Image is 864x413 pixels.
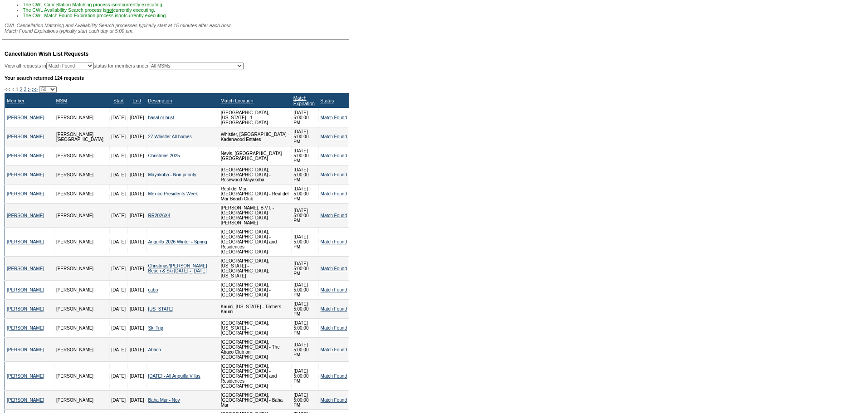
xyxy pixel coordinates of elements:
[109,146,127,165] td: [DATE]
[128,127,146,146] td: [DATE]
[7,153,44,158] a: [PERSON_NAME]
[132,98,141,103] a: End
[148,134,192,139] a: 27 Whistler All homes
[54,146,109,165] td: [PERSON_NAME]
[54,391,109,410] td: [PERSON_NAME]
[54,281,109,300] td: [PERSON_NAME]
[219,146,291,165] td: Nevis, [GEOGRAPHIC_DATA] - [GEOGRAPHIC_DATA]
[23,7,155,13] span: The CWL Availability Search process is currently executing.
[109,204,127,228] td: [DATE]
[54,257,109,281] td: [PERSON_NAME]
[128,281,146,300] td: [DATE]
[148,287,158,292] a: cabo
[148,213,171,218] a: RR2026X4
[219,300,291,319] td: Kaua'i, [US_STATE] - Timbers Kaua'i
[23,2,164,7] span: The CWL Cancellation Matching process is currently executing.
[5,23,349,34] div: CWL Cancellation Matching and Availability Search processes typically start at 15 minutes after e...
[321,115,347,120] a: Match Found
[128,391,146,410] td: [DATE]
[109,319,127,338] td: [DATE]
[20,87,23,92] a: 2
[148,263,207,273] a: Christmas/[PERSON_NAME] Beach & Ski [DATE] - [DATE]
[292,281,318,300] td: [DATE] 5:00:00 PM
[219,165,291,185] td: [GEOGRAPHIC_DATA], [GEOGRAPHIC_DATA] - Rosewood Mayakoba
[321,266,347,271] a: Match Found
[219,127,291,146] td: Whistler, [GEOGRAPHIC_DATA] - Kadenwood Estates
[148,115,174,120] a: basal or bust
[292,127,318,146] td: [DATE] 5:00:00 PM
[109,228,127,257] td: [DATE]
[54,228,109,257] td: [PERSON_NAME]
[54,338,109,362] td: [PERSON_NAME]
[219,281,291,300] td: [GEOGRAPHIC_DATA], [GEOGRAPHIC_DATA] - [GEOGRAPHIC_DATA]
[219,204,291,228] td: [PERSON_NAME], B.V.I. - [GEOGRAPHIC_DATA] [GEOGRAPHIC_DATA][PERSON_NAME]
[292,165,318,185] td: [DATE] 5:00:00 PM
[321,326,347,330] a: Match Found
[109,338,127,362] td: [DATE]
[321,306,347,311] a: Match Found
[7,306,44,311] a: [PERSON_NAME]
[292,146,318,165] td: [DATE] 5:00:00 PM
[109,165,127,185] td: [DATE]
[128,165,146,185] td: [DATE]
[321,374,347,379] a: Match Found
[320,98,334,103] a: Status
[32,87,38,92] a: >>
[219,338,291,362] td: [GEOGRAPHIC_DATA], [GEOGRAPHIC_DATA] - The Abaco Club on [GEOGRAPHIC_DATA]
[109,185,127,204] td: [DATE]
[113,98,124,103] a: Start
[292,108,318,127] td: [DATE] 5:00:00 PM
[118,13,125,18] u: not
[7,287,44,292] a: [PERSON_NAME]
[292,362,318,391] td: [DATE] 5:00:00 PM
[128,108,146,127] td: [DATE]
[7,115,44,120] a: [PERSON_NAME]
[128,228,146,257] td: [DATE]
[292,257,318,281] td: [DATE] 5:00:00 PM
[109,281,127,300] td: [DATE]
[220,98,253,103] a: Match Location
[148,239,207,244] a: Anguilla 2026 Winter - Spring
[148,326,163,330] a: Ski Trip
[7,213,44,218] a: [PERSON_NAME]
[54,165,109,185] td: [PERSON_NAME]
[128,319,146,338] td: [DATE]
[219,108,291,127] td: [GEOGRAPHIC_DATA], [US_STATE] - 1 [GEOGRAPHIC_DATA]
[128,257,146,281] td: [DATE]
[148,374,200,379] a: [DATE] - All Anguilla Villas
[128,362,146,391] td: [DATE]
[321,153,347,158] a: Match Found
[321,287,347,292] a: Match Found
[109,362,127,391] td: [DATE]
[7,239,44,244] a: [PERSON_NAME]
[148,98,172,103] a: Description
[7,326,44,330] a: [PERSON_NAME]
[109,127,127,146] td: [DATE]
[292,319,318,338] td: [DATE] 5:00:00 PM
[128,185,146,204] td: [DATE]
[7,398,44,403] a: [PERSON_NAME]
[292,228,318,257] td: [DATE] 5:00:00 PM
[54,362,109,391] td: [PERSON_NAME]
[128,204,146,228] td: [DATE]
[321,347,347,352] a: Match Found
[7,134,44,139] a: [PERSON_NAME]
[219,391,291,410] td: [GEOGRAPHIC_DATA], [GEOGRAPHIC_DATA] - Baha Mar
[148,398,180,403] a: Baha Mar - Nov
[321,213,347,218] a: Match Found
[292,185,318,204] td: [DATE] 5:00:00 PM
[128,338,146,362] td: [DATE]
[293,95,315,106] a: Match Expiration
[107,7,113,13] u: not
[7,98,24,103] a: Member
[321,398,347,403] a: Match Found
[219,319,291,338] td: [GEOGRAPHIC_DATA], [US_STATE] - [GEOGRAPHIC_DATA]
[109,108,127,127] td: [DATE]
[148,347,161,352] a: Abaco
[115,2,122,7] u: not
[54,319,109,338] td: [PERSON_NAME]
[54,204,109,228] td: [PERSON_NAME]
[7,172,44,177] a: [PERSON_NAME]
[54,108,109,127] td: [PERSON_NAME]
[219,228,291,257] td: [GEOGRAPHIC_DATA], [GEOGRAPHIC_DATA] - [GEOGRAPHIC_DATA] and Residences [GEOGRAPHIC_DATA]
